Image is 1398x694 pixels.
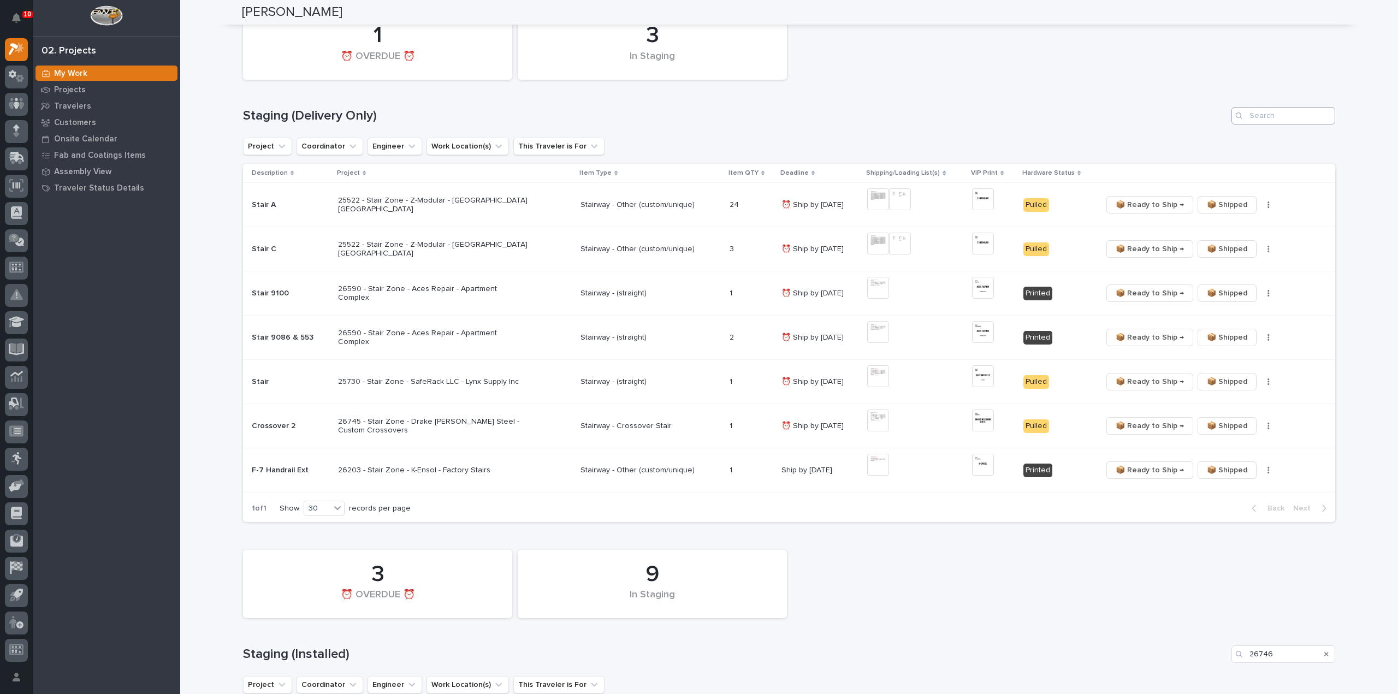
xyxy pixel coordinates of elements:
[54,167,111,177] p: Assembly View
[580,377,721,387] p: Stairway - (straight)
[54,118,96,128] p: Customers
[243,448,1335,493] tr: F-7 Handrail ExtF-7 Handrail Ext 26203 - Stair Zone - K-Ensol - Factory StairsStairway - Other (c...
[1116,375,1184,388] span: 📦 Ready to Ship →
[54,151,146,161] p: Fab and Coatings Items
[1207,198,1247,211] span: 📦 Shipped
[536,561,768,588] div: 9
[252,242,279,254] p: Stair C
[1207,331,1247,344] span: 📦 Shipped
[536,589,768,612] div: In Staging
[781,466,859,475] p: Ship by [DATE]
[1106,373,1193,390] button: 📦 Ready to Ship →
[1243,503,1289,513] button: Back
[33,98,180,114] a: Travelers
[297,138,363,155] button: Coordinator
[1198,284,1257,302] button: 📦 Shipped
[580,466,721,475] p: Stairway - Other (custom/unique)
[54,69,87,79] p: My Work
[1207,419,1247,432] span: 📦 Shipped
[243,495,275,522] p: 1 of 1
[338,377,529,387] p: 25730 - Stair Zone - SafeRack LLC - Lynx Supply Inc
[579,167,612,179] p: Item Type
[580,245,721,254] p: Stairway - Other (custom/unique)
[426,138,509,155] button: Work Location(s)
[1207,287,1247,300] span: 📦 Shipped
[368,138,422,155] button: Engineer
[536,22,768,49] div: 3
[262,22,494,49] div: 1
[90,5,122,26] img: Workspace Logo
[338,240,529,259] p: 25522 - Stair Zone - Z-Modular - [GEOGRAPHIC_DATA] [GEOGRAPHIC_DATA]
[866,167,940,179] p: Shipping/Loading List(s)
[1207,464,1247,477] span: 📦 Shipped
[1116,287,1184,300] span: 📦 Ready to Ship →
[1293,503,1317,513] span: Next
[33,180,180,196] a: Traveler Status Details
[33,163,180,180] a: Assembly View
[781,377,859,387] p: ⏰ Ship by [DATE]
[1198,417,1257,435] button: 📦 Shipped
[1106,461,1193,479] button: 📦 Ready to Ship →
[33,81,180,98] a: Projects
[730,242,736,254] p: 3
[54,85,86,95] p: Projects
[1207,375,1247,388] span: 📦 Shipped
[33,131,180,147] a: Onsite Calendar
[243,404,1335,448] tr: Crossover 2Crossover 2 26745 - Stair Zone - Drake [PERSON_NAME] Steel - Custom CrossoversStairway...
[1023,464,1052,477] div: Printed
[368,676,422,693] button: Engineer
[262,589,494,612] div: ⏰ OVERDUE ⏰
[1116,331,1184,344] span: 📦 Ready to Ship →
[243,108,1227,124] h1: Staging (Delivery Only)
[1261,503,1284,513] span: Back
[252,464,311,475] p: F-7 Handrail Ext
[426,676,509,693] button: Work Location(s)
[1198,196,1257,213] button: 📦 Shipped
[730,331,736,342] p: 2
[1198,373,1257,390] button: 📦 Shipped
[730,375,734,387] p: 1
[1023,287,1052,300] div: Printed
[580,200,721,210] p: Stairway - Other (custom/unique)
[1198,461,1257,479] button: 📦 Shipped
[1023,419,1049,433] div: Pulled
[1022,167,1075,179] p: Hardware Status
[1023,375,1049,389] div: Pulled
[1116,464,1184,477] span: 📦 Ready to Ship →
[780,167,809,179] p: Deadline
[297,676,363,693] button: Coordinator
[1231,107,1335,124] input: Search
[1106,284,1193,302] button: 📦 Ready to Ship →
[536,51,768,74] div: In Staging
[252,198,278,210] p: Stair A
[280,504,299,513] p: Show
[33,65,180,81] a: My Work
[730,287,734,298] p: 1
[338,329,529,347] p: 26590 - Stair Zone - Aces Repair - Apartment Complex
[580,422,721,431] p: Stairway - Crossover Stair
[1116,198,1184,211] span: 📦 Ready to Ship →
[1116,242,1184,256] span: 📦 Ready to Ship →
[54,134,117,144] p: Onsite Calendar
[5,7,28,29] button: Notifications
[1289,503,1335,513] button: Next
[1231,645,1335,663] input: Search
[243,316,1335,360] tr: Stair 9086 & 553Stair 9086 & 553 26590 - Stair Zone - Aces Repair - Apartment ComplexStairway - (...
[262,561,494,588] div: 3
[242,4,342,20] h2: [PERSON_NAME]
[338,284,529,303] p: 26590 - Stair Zone - Aces Repair - Apartment Complex
[243,646,1227,662] h1: Staging (Installed)
[971,167,998,179] p: VIP Print
[304,503,330,514] div: 30
[252,287,291,298] p: Stair 9100
[781,289,859,298] p: ⏰ Ship by [DATE]
[54,102,91,111] p: Travelers
[252,419,298,431] p: Crossover 2
[42,45,96,57] div: 02. Projects
[1023,198,1049,212] div: Pulled
[580,333,721,342] p: Stairway - (straight)
[24,10,31,18] p: 10
[513,138,605,155] button: This Traveler is For
[730,464,734,475] p: 1
[781,422,859,431] p: ⏰ Ship by [DATE]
